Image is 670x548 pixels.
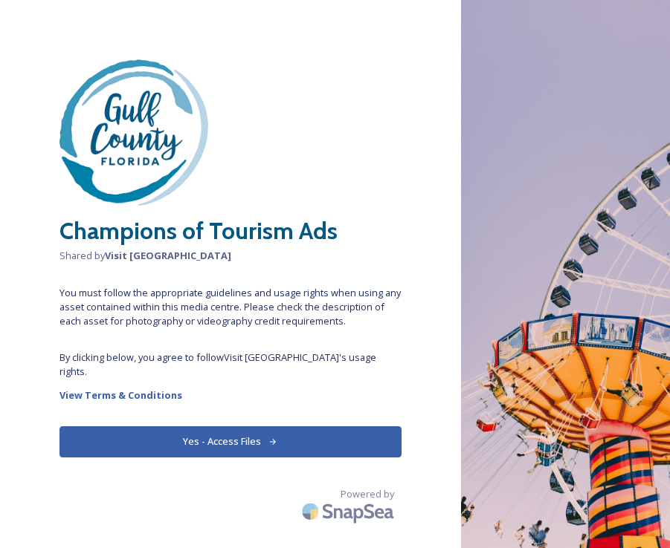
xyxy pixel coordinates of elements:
[59,213,402,249] h2: Champions of Tourism Ads
[59,388,182,402] strong: View Terms & Conditions
[59,350,402,379] span: By clicking below, you agree to follow Visit [GEOGRAPHIC_DATA] 's usage rights.
[341,487,394,501] span: Powered by
[59,386,402,404] a: View Terms & Conditions
[59,286,402,329] span: You must follow the appropriate guidelines and usage rights when using any asset contained within...
[59,426,402,457] button: Yes - Access Files
[297,494,402,529] img: SnapSea Logo
[59,249,402,263] span: Shared by
[59,59,208,206] img: download%20%282%29.png
[105,249,231,262] strong: Visit [GEOGRAPHIC_DATA]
